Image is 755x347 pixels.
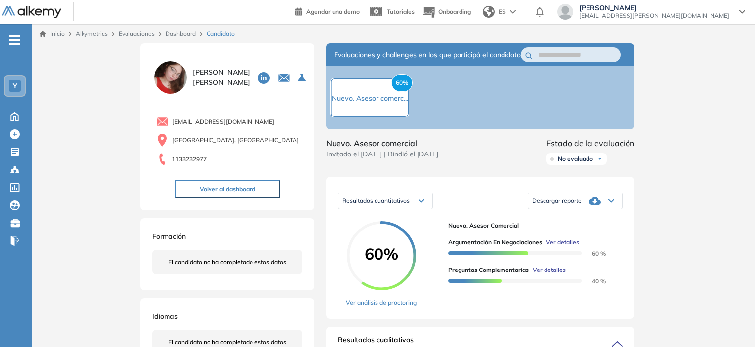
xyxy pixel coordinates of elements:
span: Resultados cuantitativos [342,197,410,204]
span: 60 % [580,250,606,257]
span: [PERSON_NAME] [579,4,729,12]
iframe: Chat Widget [706,300,755,347]
a: Ver análisis de proctoring [346,298,417,307]
span: Candidato [207,29,235,38]
span: Y [13,82,17,90]
span: Estado de la evaluación [546,137,634,149]
span: El candidato no ha completado estos datos [168,338,286,347]
span: [EMAIL_ADDRESS][DOMAIN_NAME] [172,117,274,126]
span: Nuevo. Asesor comerc... [332,94,408,103]
span: Evaluaciones y challenges en los que participó el candidato [334,50,521,60]
button: Ver detalles [529,266,566,274]
span: Ver detalles [533,266,566,274]
span: Alkymetrics [76,30,108,37]
span: Onboarding [438,8,471,15]
span: [EMAIL_ADDRESS][PERSON_NAME][DOMAIN_NAME] [579,12,729,20]
img: Ícono de flecha [597,156,603,162]
img: PROFILE_MENU_LOGO_USER [152,59,189,96]
span: El candidato no ha completado estos datos [168,258,286,267]
i: - [9,39,20,41]
a: Inicio [40,29,65,38]
span: Tutoriales [387,8,415,15]
span: Formación [152,232,186,241]
span: Invitado el [DATE] | Rindió el [DATE] [326,149,438,159]
span: Nuevo. Asesor comercial [326,137,438,149]
span: Argumentación en negociaciones [448,238,542,247]
span: [GEOGRAPHIC_DATA], [GEOGRAPHIC_DATA] [172,136,299,145]
span: ES [499,7,506,16]
button: Volver al dashboard [175,180,280,198]
span: Ver detalles [546,238,579,247]
span: [PERSON_NAME] [PERSON_NAME] [193,67,250,88]
span: Descargar reporte [532,197,582,205]
span: 1133232977 [172,155,207,164]
span: 40 % [580,277,606,285]
button: Ver detalles [542,238,579,247]
button: Onboarding [422,1,471,23]
span: Nuevo. Asesor comercial [448,221,615,230]
img: arrow [510,10,516,14]
a: Agendar una demo [295,5,360,17]
span: Idiomas [152,312,178,321]
img: world [483,6,495,18]
a: Dashboard [166,30,196,37]
span: 60% [347,246,416,262]
a: Evaluaciones [119,30,155,37]
span: No evaluado [558,155,593,163]
span: 60% [391,74,413,92]
span: Agendar una demo [306,8,360,15]
span: Preguntas complementarias [448,266,529,274]
div: Widget de chat [706,300,755,347]
img: Logo [2,6,61,19]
